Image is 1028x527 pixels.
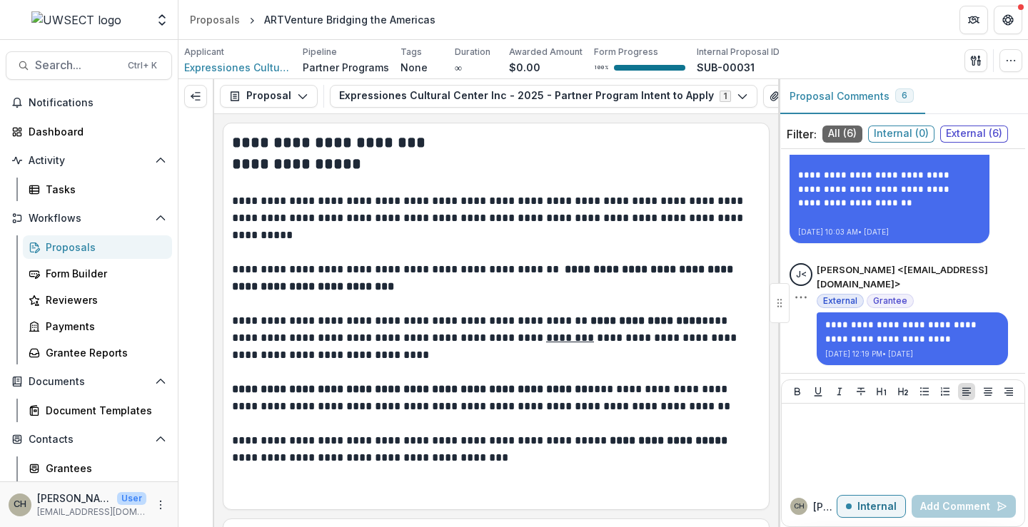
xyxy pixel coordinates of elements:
[35,58,119,72] span: Search...
[29,124,161,139] div: Dashboard
[794,503,805,510] div: Carli Herz
[23,399,172,422] a: Document Templates
[29,155,149,167] span: Activity
[822,126,862,143] span: All ( 6 )
[23,262,172,285] a: Form Builder
[29,97,166,109] span: Notifications
[455,46,490,58] p: Duration
[303,46,337,58] p: Pipeline
[400,60,428,75] p: None
[29,213,149,225] span: Workflows
[916,383,933,400] button: Bullet List
[994,6,1022,34] button: Get Help
[184,85,207,108] button: Expand left
[152,6,172,34] button: Open entity switcher
[6,207,172,230] button: Open Workflows
[330,85,757,108] button: Expressiones Cultural Center Inc - 2025 - Partner Program Intent to Apply1
[303,60,389,75] p: Partner Programs
[46,292,161,307] div: Reviewers
[37,491,111,506] p: [PERSON_NAME]
[184,9,246,30] a: Proposals
[509,60,540,75] p: $0.00
[912,495,1016,518] button: Add Comment
[831,383,848,400] button: Italicize
[29,434,149,446] span: Contacts
[509,46,583,58] p: Awarded Amount
[794,290,808,305] button: Options
[23,178,172,201] a: Tasks
[6,91,172,114] button: Notifications
[937,383,954,400] button: Ordered List
[46,266,161,281] div: Form Builder
[23,288,172,312] a: Reviewers
[6,428,172,451] button: Open Contacts
[798,227,981,237] p: [DATE] 10:03 AM • [DATE]
[6,149,172,172] button: Open Activity
[29,376,149,388] span: Documents
[810,383,827,400] button: Underline
[184,60,291,75] a: Expressiones Cultural Center Inc
[46,319,161,334] div: Payments
[455,60,462,75] p: ∞
[46,461,161,476] div: Grantees
[264,12,435,27] div: ARTVenture Bridging the Americas
[825,349,999,359] p: [DATE] 12:19 PM • [DATE]
[852,383,870,400] button: Strike
[817,263,1017,291] p: [PERSON_NAME] <[EMAIL_ADDRESS][DOMAIN_NAME]>
[857,501,897,513] p: Internal
[184,9,441,30] nav: breadcrumb
[594,46,658,58] p: Form Progress
[778,79,925,114] button: Proposal Comments
[787,126,817,143] p: Filter:
[958,383,975,400] button: Align Left
[152,496,169,513] button: More
[940,126,1008,143] span: External ( 6 )
[959,6,988,34] button: Partners
[868,126,934,143] span: Internal ( 0 )
[837,495,906,518] button: Internal
[1000,383,1017,400] button: Align Right
[902,91,907,101] span: 6
[873,383,890,400] button: Heading 1
[823,296,857,306] span: External
[125,58,160,73] div: Ctrl + K
[184,46,224,58] p: Applicant
[6,120,172,143] a: Dashboard
[697,46,780,58] p: Internal Proposal ID
[23,235,172,259] a: Proposals
[46,182,161,197] div: Tasks
[46,403,161,418] div: Document Templates
[37,506,146,518] p: [EMAIL_ADDRESS][DOMAIN_NAME]
[979,383,997,400] button: Align Center
[23,314,172,338] a: Payments
[14,500,26,509] div: Carli Herz
[6,51,172,80] button: Search...
[31,11,121,29] img: UWSECT logo
[220,85,318,108] button: Proposal
[895,383,912,400] button: Heading 2
[594,63,608,73] p: 100 %
[796,270,807,280] div: Jose Garaycochea <director@expressiones.org>
[813,499,837,514] p: [PERSON_NAME]
[789,383,806,400] button: Bold
[46,240,161,255] div: Proposals
[763,85,786,108] button: View Attached Files
[23,456,172,480] a: Grantees
[46,345,161,360] div: Grantee Reports
[117,492,146,505] p: User
[697,60,755,75] p: SUB-00031
[6,370,172,393] button: Open Documents
[400,46,422,58] p: Tags
[23,341,172,364] a: Grantee Reports
[190,12,240,27] div: Proposals
[873,296,907,306] span: Grantee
